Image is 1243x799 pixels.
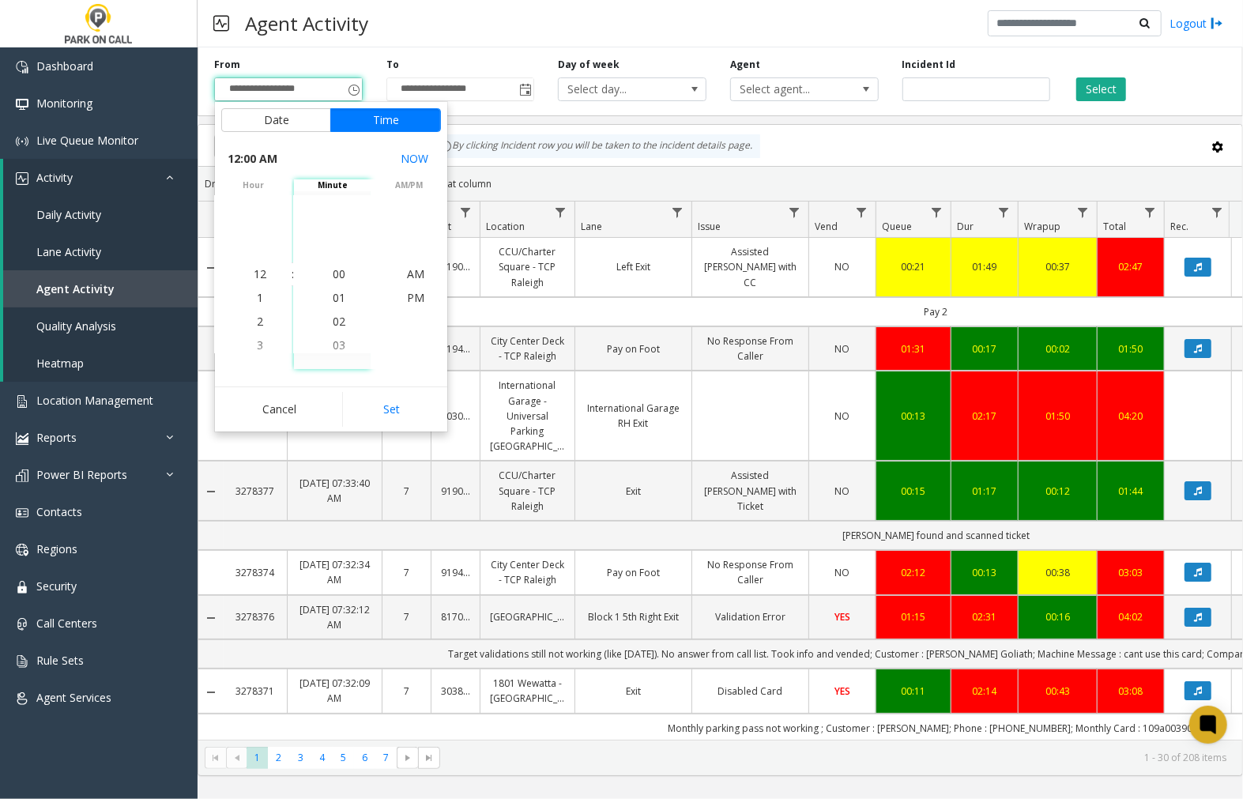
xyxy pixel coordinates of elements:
a: 919400 [441,341,470,356]
span: 03 [333,337,345,352]
span: YES [834,684,850,698]
a: 01:49 [961,259,1008,274]
span: Quality Analysis [36,318,116,334]
span: Page 6 [354,747,375,768]
span: Location Management [36,393,153,408]
span: Wrapup [1024,220,1060,233]
div: 03:08 [1107,684,1154,699]
img: 'icon' [16,581,28,594]
span: 12:00 AM [228,148,277,170]
div: 04:02 [1107,609,1154,624]
span: Issue [698,220,721,233]
a: 02:17 [961,409,1008,424]
div: 00:17 [961,341,1008,356]
span: NO [835,566,850,579]
span: 02 [333,314,345,329]
a: No Response From Caller [702,334,799,364]
span: 01 [333,290,345,305]
a: 3278376 [233,609,277,624]
a: 03:03 [1107,565,1154,580]
img: 'icon' [16,618,28,631]
a: 919001 [441,259,470,274]
span: PM [407,290,424,305]
img: 'icon' [16,135,28,148]
button: Date tab [221,108,331,132]
label: Agent [730,58,760,72]
a: Heatmap [3,345,198,382]
a: 7 [392,565,421,580]
span: Security [36,579,77,594]
div: 00:16 [1028,609,1087,624]
a: 01:50 [1107,341,1154,356]
a: 00:13 [961,565,1008,580]
img: 'icon' [16,469,28,482]
span: AM/PM [371,179,447,191]
a: CCU/Charter Square - TCP Raleigh [490,468,565,514]
span: NO [835,342,850,356]
a: [DATE] 07:32:09 AM [297,676,372,706]
span: Rec. [1170,220,1188,233]
a: NO [819,484,866,499]
a: 04:20 [1107,409,1154,424]
a: 3278374 [233,565,277,580]
a: Validation Error [702,609,799,624]
a: 00:38 [1028,565,1087,580]
h3: Agent Activity [237,4,376,43]
div: 01:31 [886,341,941,356]
span: NO [835,260,850,273]
span: 00 [333,266,345,281]
a: Activity [3,159,198,196]
span: Activity [36,170,73,185]
img: pageIcon [213,4,229,43]
a: 7 [392,484,421,499]
a: NO [819,409,866,424]
a: YES [819,684,866,699]
span: Live Queue Monitor [36,133,138,148]
img: 'icon' [16,507,28,519]
span: Toggle popup [345,78,362,100]
a: Dur Filter Menu [993,202,1015,223]
span: Page 2 [268,747,289,768]
span: Go to the last page [418,747,439,769]
img: 'icon' [16,395,28,408]
a: 7 [392,684,421,699]
a: 02:14 [961,684,1008,699]
div: 01:15 [886,609,941,624]
a: City Center Deck - TCP Raleigh [490,334,565,364]
a: Lot Filter Menu [455,202,476,223]
img: 'icon' [16,61,28,73]
a: 02:47 [1107,259,1154,274]
a: 303809 [441,684,470,699]
span: 3 [257,337,263,352]
a: NO [819,565,866,580]
span: 12 [254,266,266,281]
a: [DATE] 07:32:12 AM [297,602,372,632]
a: CCU/Charter Square - TCP Raleigh [490,244,565,290]
kendo-pager-info: 1 - 30 of 208 items [450,751,1226,764]
a: 01:44 [1107,484,1154,499]
span: Dur [957,220,974,233]
a: 00:11 [886,684,941,699]
span: Vend [815,220,838,233]
a: Left Exit [585,259,682,274]
button: Select [1076,77,1126,101]
label: From [214,58,240,72]
a: NO [819,259,866,274]
a: Collapse Details [198,262,224,274]
a: Logout [1170,15,1223,32]
span: Power BI Reports [36,467,127,482]
img: 'icon' [16,544,28,556]
button: Set [342,392,442,427]
span: Heatmap [36,356,84,371]
span: Page 4 [311,747,333,768]
div: Data table [198,202,1242,740]
span: Daily Activity [36,207,101,222]
a: 919001 [441,484,470,499]
a: Lane Activity [3,233,198,270]
a: Assisted [PERSON_NAME] with Ticket [702,468,799,514]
